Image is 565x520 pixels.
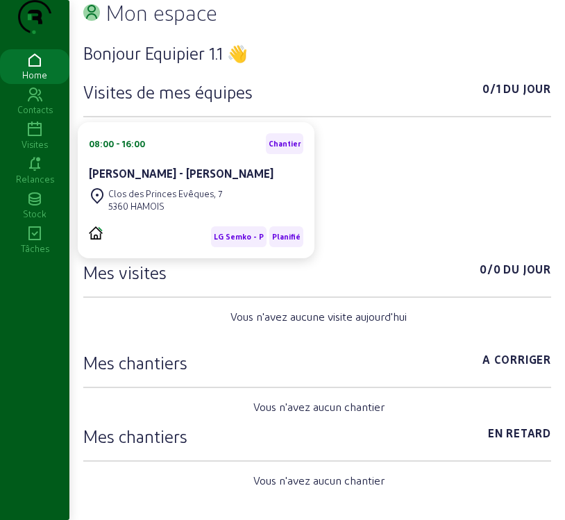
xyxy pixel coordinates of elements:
span: Vous n'avez aucune visite aujourd'hui [230,308,407,325]
cam-card-title: [PERSON_NAME] - [PERSON_NAME] [89,167,273,180]
h3: Mes visites [83,261,167,283]
div: 08:00 - 16:00 [89,137,145,150]
div: 5360 HAMOIS [108,200,222,212]
div: Clos des Princes Evêques, 7 [108,187,222,200]
img: PVELEC [89,226,103,240]
h3: Visites de mes équipes [83,81,253,103]
span: Vous n'avez aucun chantier [253,399,385,415]
span: 0/0 [480,261,500,283]
span: En retard [488,425,551,447]
span: 0/1 [482,81,500,103]
h3: Mes chantiers [83,425,187,447]
span: A corriger [482,351,551,374]
h3: Mes chantiers [83,351,187,374]
h3: Bonjour Equipier 1.1 👋 [83,42,551,64]
span: Du jour [503,81,551,103]
span: Vous n'avez aucun chantier [253,472,385,489]
span: Chantier [269,139,301,149]
span: Du jour [503,261,551,283]
span: LG Semko - P [214,232,264,242]
span: Planifié [272,232,301,242]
